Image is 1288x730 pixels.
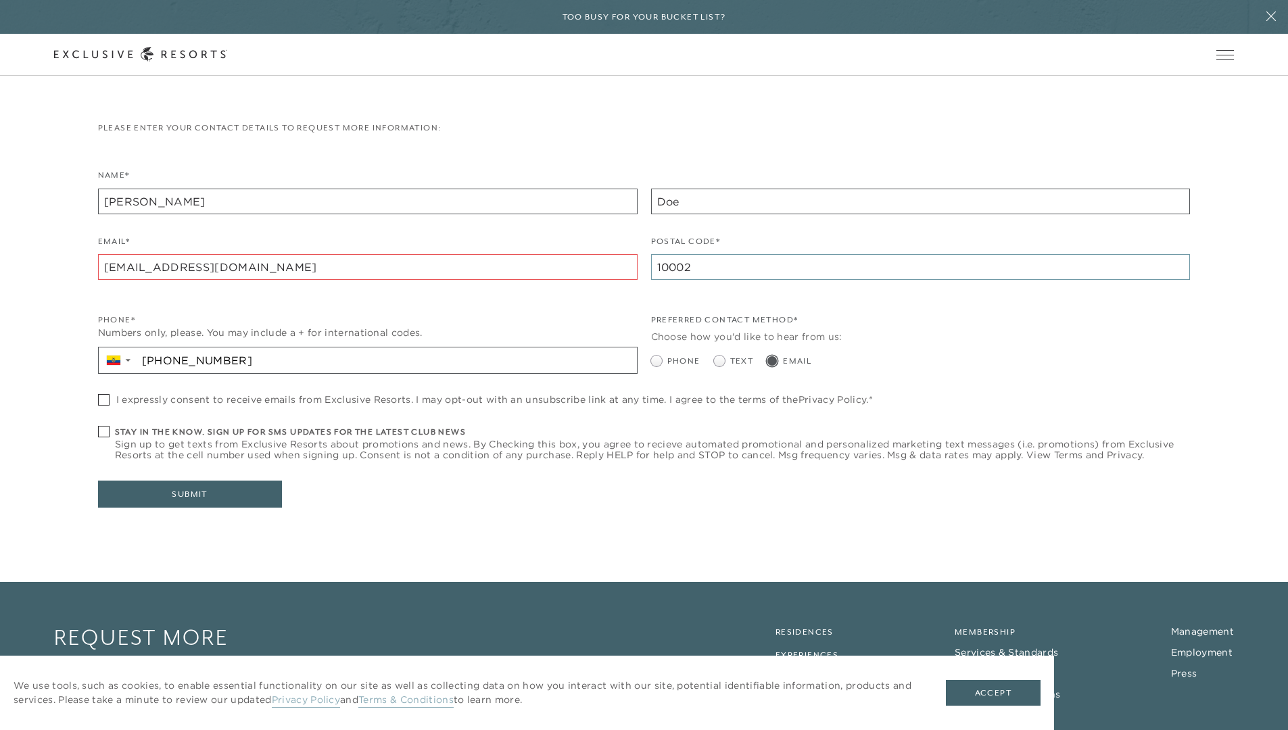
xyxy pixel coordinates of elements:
[730,355,754,368] span: Text
[651,330,1191,344] div: Choose how you'd like to hear from us:
[98,481,282,508] button: Submit
[98,189,638,214] input: First
[54,623,285,683] a: Request More Information
[137,347,637,373] input: Enter a phone number
[272,693,340,708] a: Privacy Policy
[98,169,130,189] label: Name*
[98,254,638,280] input: name@example.com
[1216,50,1234,59] button: Open navigation
[124,356,133,364] span: ▼
[955,627,1016,637] a: Membership
[98,235,130,255] label: Email*
[1171,667,1197,679] a: Press
[14,679,919,707] p: We use tools, such as cookies, to enable essential functionality on our site as well as collectin...
[563,11,726,24] h6: Too busy for your bucket list?
[667,355,700,368] span: Phone
[98,122,1191,135] p: Please enter your contact details to request more information:
[98,314,638,326] div: Phone*
[98,326,638,340] div: Numbers only, please. You may include a + for international codes.
[946,680,1041,706] button: Accept
[116,394,873,405] span: I expressly consent to receive emails from Exclusive Resorts. I may opt-out with an unsubscribe l...
[99,347,137,373] div: Country Code Selector
[783,355,811,368] span: Email
[115,439,1191,460] span: Sign up to get texts from Exclusive Resorts about promotions and news. By Checking this box, you ...
[1171,625,1234,637] a: Management
[651,314,798,333] legend: Preferred Contact Method*
[1171,646,1233,658] a: Employment
[358,693,454,708] a: Terms & Conditions
[651,235,721,255] label: Postal Code*
[651,254,1191,280] input: Postal Code
[651,189,1191,214] input: Last
[955,646,1058,658] a: Services & Standards
[776,627,834,637] a: Residences
[115,426,1191,439] h6: Stay in the know. Sign up for sms updates for the latest club news
[798,393,866,406] a: Privacy Policy
[776,650,838,660] a: Experiences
